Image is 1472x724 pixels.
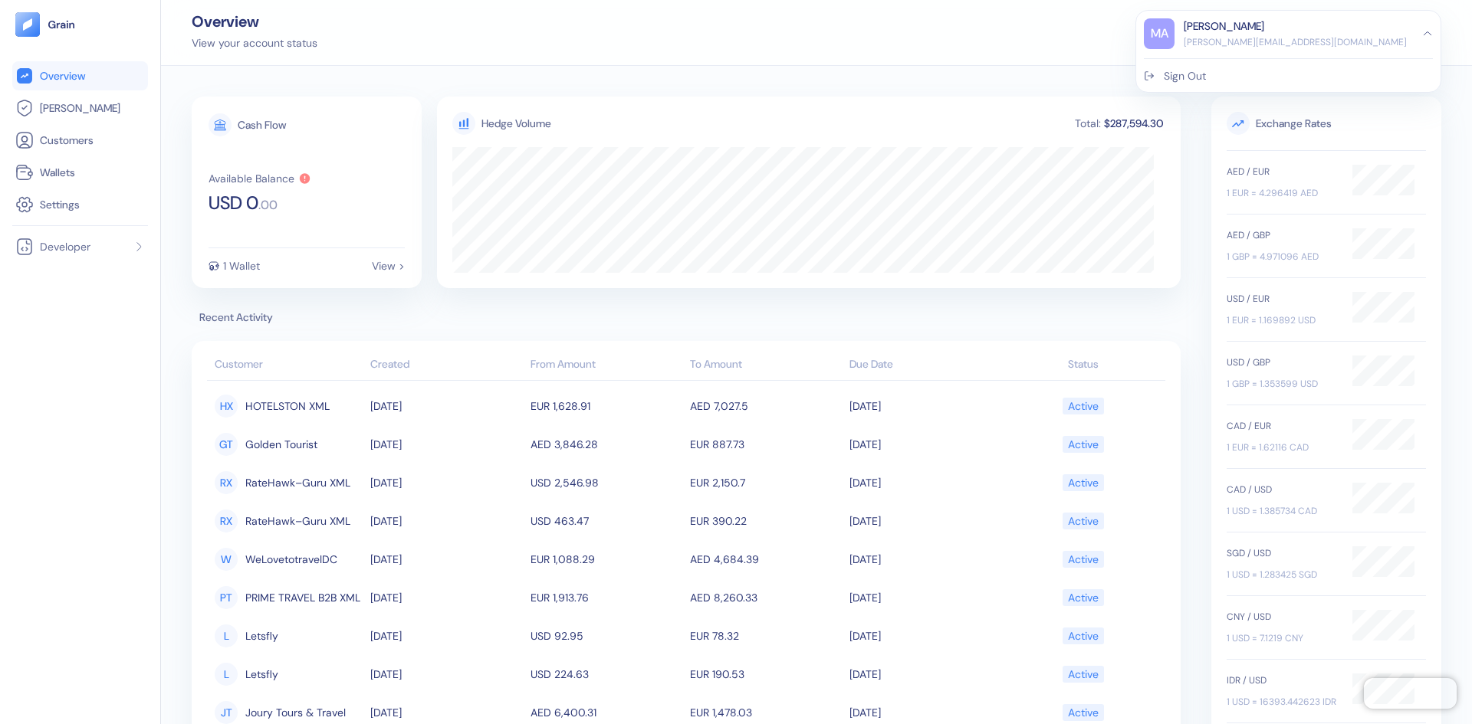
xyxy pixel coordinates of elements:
[527,578,686,617] td: EUR 1,913.76
[215,701,238,724] div: JT
[215,395,238,418] div: HX
[366,464,526,502] td: [DATE]
[366,540,526,578] td: [DATE]
[1068,585,1099,611] div: Active
[245,585,360,611] span: PRIME TRAVEL B2B XML
[1068,661,1099,687] div: Active
[40,68,85,84] span: Overview
[686,578,846,617] td: AED 8,260.33
[1227,568,1337,581] div: 1 USD = 1.283425 SGD
[1227,441,1337,454] div: 1 EUR = 1.62116 CAD
[527,350,686,381] th: From Amount
[481,116,551,132] div: Hedge Volume
[1227,546,1337,560] div: SGD / USD
[527,502,686,540] td: USD 463.47
[366,578,526,617] td: [DATE]
[686,350,846,381] th: To Amount
[1227,695,1337,709] div: 1 USD = 16393.442623 IDR
[1227,186,1337,200] div: 1 EUR = 4.296419 AED
[48,19,76,30] img: logo
[1227,631,1337,645] div: 1 USD = 7.1219 CNY
[15,163,145,182] a: Wallets
[1364,678,1457,709] iframe: Chatra live chat
[245,508,350,534] span: RateHawk–Guru XML
[1068,623,1099,649] div: Active
[366,425,526,464] td: [DATE]
[40,165,75,180] span: Wallets
[1227,419,1337,433] div: CAD / EUR
[1068,508,1099,534] div: Active
[192,14,317,29] div: Overview
[215,509,238,532] div: RX
[372,260,405,271] div: View >
[1227,228,1337,242] div: AED / GBP
[258,199,278,211] span: . 00
[1184,18,1264,34] div: [PERSON_NAME]
[846,425,1005,464] td: [DATE]
[1227,483,1337,496] div: CAD / USD
[192,35,317,51] div: View your account status
[15,67,145,85] a: Overview
[686,464,846,502] td: EUR 2,150.7
[846,655,1005,693] td: [DATE]
[1227,377,1337,391] div: 1 GBP = 1.353599 USD
[1068,546,1099,572] div: Active
[1227,292,1337,306] div: USD / EUR
[238,120,286,130] div: Cash Flow
[15,131,145,149] a: Customers
[1227,610,1337,624] div: CNY / USD
[846,387,1005,425] td: [DATE]
[527,540,686,578] td: EUR 1,088.29
[366,655,526,693] td: [DATE]
[686,617,846,655] td: EUR 78.32
[366,617,526,655] td: [DATE]
[1144,18,1175,49] div: MA
[1010,356,1158,372] div: Status
[527,387,686,425] td: EUR 1,628.91
[209,173,294,184] div: Available Balance
[686,425,846,464] td: EUR 887.73
[245,470,350,496] span: RateHawk–Guru XML
[1227,504,1337,518] div: 1 USD = 1.385734 CAD
[223,260,260,271] div: 1 Wallet
[192,310,1181,326] span: Recent Activity
[215,586,238,609] div: PT
[527,617,686,655] td: USD 92.95
[366,350,526,381] th: Created
[686,540,846,578] td: AED 4,684.39
[527,655,686,693] td: USD 224.63
[1227,250,1337,264] div: 1 GBP = 4.971096 AED
[846,578,1005,617] td: [DATE]
[245,661,278,687] span: Letsfly
[1164,68,1206,84] div: Sign Out
[527,425,686,464] td: AED 3,846.28
[215,663,238,686] div: L
[1102,118,1165,129] div: $287,594.30
[207,350,366,381] th: Customer
[245,431,317,457] span: Golden Tourist
[686,502,846,540] td: EUR 390.22
[1073,118,1102,129] div: Total:
[40,100,120,116] span: [PERSON_NAME]
[15,12,40,37] img: logo-tablet-V2.svg
[1068,470,1099,496] div: Active
[686,387,846,425] td: AED 7,027.5
[40,239,90,254] span: Developer
[215,433,238,456] div: GT
[245,546,337,572] span: WeLovetotravelDC
[40,197,80,212] span: Settings
[366,502,526,540] td: [DATE]
[1227,165,1337,179] div: AED / EUR
[527,464,686,502] td: USD 2,546.98
[209,172,311,185] button: Available Balance
[209,194,258,212] span: USD 0
[1184,35,1407,49] div: [PERSON_NAME][EMAIL_ADDRESS][DOMAIN_NAME]
[15,195,145,214] a: Settings
[215,624,238,647] div: L
[15,99,145,117] a: [PERSON_NAME]
[846,502,1005,540] td: [DATE]
[846,540,1005,578] td: [DATE]
[215,471,238,494] div: RX
[40,133,94,148] span: Customers
[245,623,278,649] span: Letsfly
